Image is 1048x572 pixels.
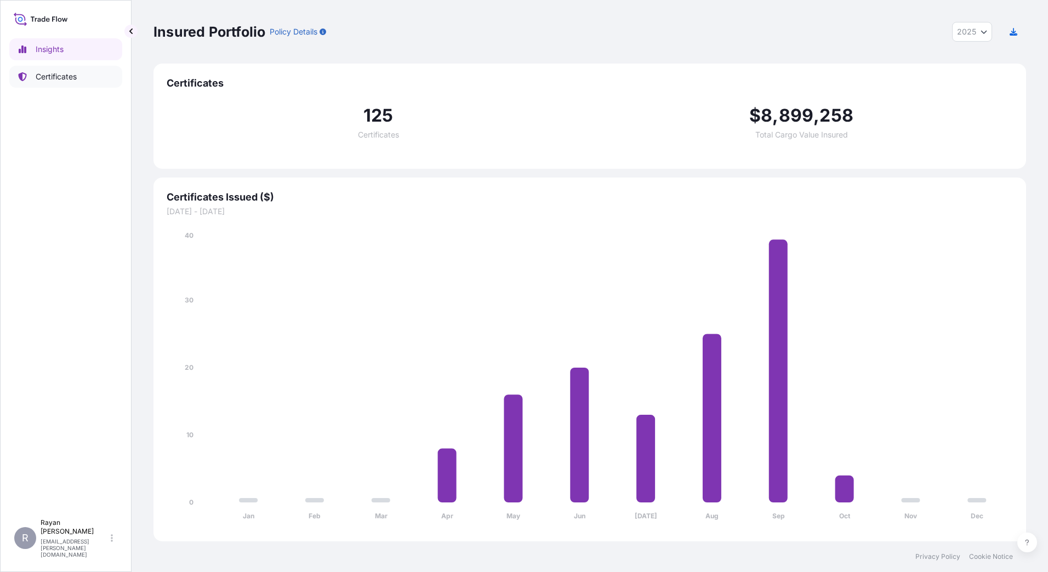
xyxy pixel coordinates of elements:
[971,512,983,520] tspan: Dec
[36,71,77,82] p: Certificates
[749,107,761,124] span: $
[9,38,122,60] a: Insights
[270,26,317,37] p: Policy Details
[309,512,321,520] tspan: Feb
[167,191,1013,204] span: Certificates Issued ($)
[915,552,960,561] a: Privacy Policy
[952,22,992,42] button: Year Selector
[574,512,585,520] tspan: Jun
[41,518,109,536] p: Rayan [PERSON_NAME]
[635,512,657,520] tspan: [DATE]
[185,231,193,239] tspan: 40
[819,107,853,124] span: 258
[36,44,64,55] p: Insights
[772,107,778,124] span: ,
[761,107,772,124] span: 8
[189,498,193,506] tspan: 0
[904,512,918,520] tspan: Nov
[41,538,109,558] p: [EMAIL_ADDRESS][PERSON_NAME][DOMAIN_NAME]
[969,552,1013,561] a: Cookie Notice
[839,512,851,520] tspan: Oct
[167,77,1013,90] span: Certificates
[185,296,193,304] tspan: 30
[186,431,193,439] tspan: 10
[506,512,521,520] tspan: May
[375,512,388,520] tspan: Mar
[705,512,719,520] tspan: Aug
[167,206,1013,217] span: [DATE] - [DATE]
[185,363,193,371] tspan: 20
[441,512,453,520] tspan: Apr
[772,512,785,520] tspan: Sep
[755,131,848,139] span: Total Cargo Value Insured
[363,107,394,124] span: 125
[957,26,976,37] span: 2025
[358,131,399,139] span: Certificates
[153,23,265,41] p: Insured Portfolio
[243,512,254,520] tspan: Jan
[22,533,29,544] span: R
[779,107,814,124] span: 899
[813,107,819,124] span: ,
[9,66,122,88] a: Certificates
